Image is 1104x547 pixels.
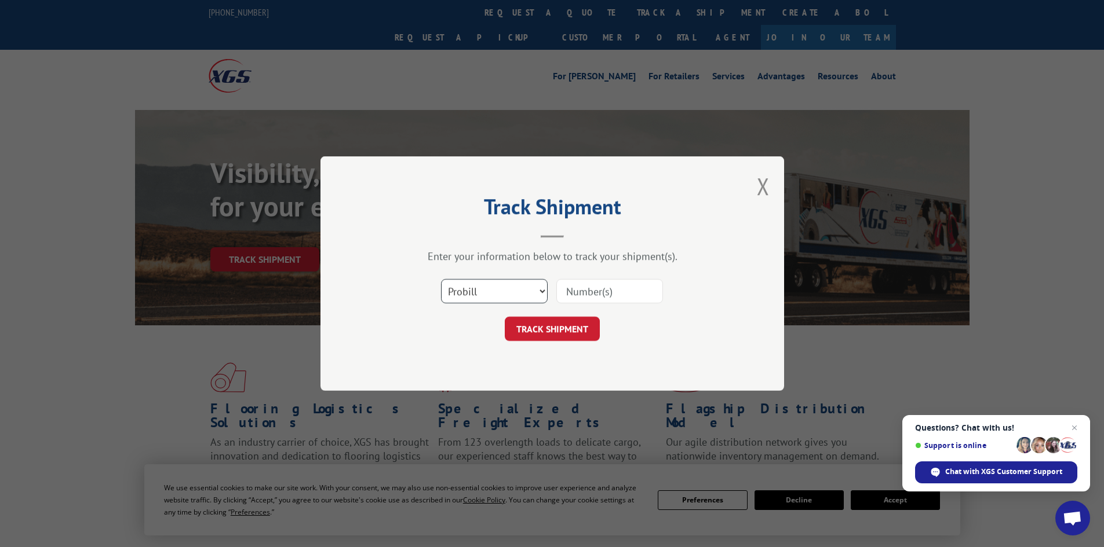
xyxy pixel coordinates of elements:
[915,423,1077,432] span: Questions? Chat with us!
[378,199,726,221] h2: Track Shipment
[556,279,663,303] input: Number(s)
[915,441,1012,450] span: Support is online
[757,171,770,201] button: Close modal
[505,317,600,341] button: TRACK SHIPMENT
[378,249,726,263] div: Enter your information below to track your shipment(s).
[1055,501,1090,535] a: Open chat
[945,467,1062,477] span: Chat with XGS Customer Support
[915,461,1077,483] span: Chat with XGS Customer Support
